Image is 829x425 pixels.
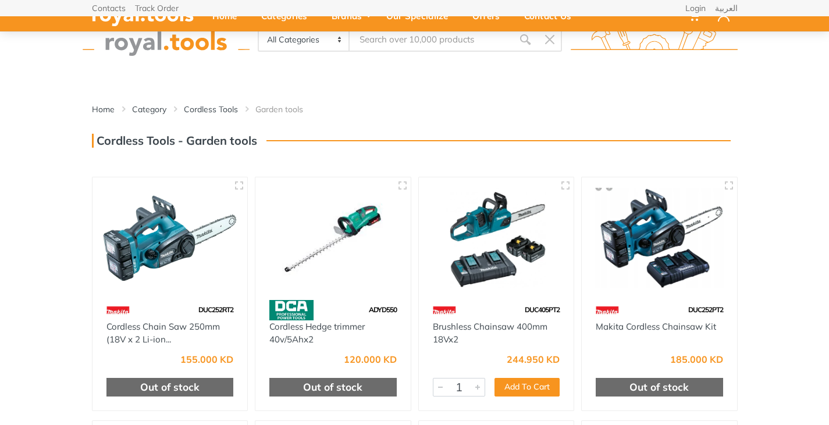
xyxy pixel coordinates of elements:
img: Royal Tools - Brushless Chainsaw 400mm 18Vx2 [429,188,564,288]
span: DUC252PT2 [688,305,723,314]
a: Login [685,4,706,12]
img: royal.tools Logo [83,24,250,56]
span: ADYD550 [369,305,397,314]
div: 120.000 KD [344,355,397,364]
a: Category [132,103,166,115]
button: Add To Cart [494,378,560,397]
a: Cordless Chain Saw 250mm (18V x 2 Li-ion... [106,321,220,345]
img: Royal Tools - Cordless Hedge trimmer 40v/5Ahx2 [266,188,400,288]
a: Home [92,103,115,115]
a: Track Order [135,4,179,12]
li: Garden tools [255,103,321,115]
img: royal.tools Logo [571,24,738,56]
a: Makita Cordless Chainsaw Kit [596,321,716,332]
select: Category [259,28,350,51]
a: العربية [715,4,738,12]
img: 42.webp [596,300,619,320]
img: 58.webp [269,300,314,320]
h3: Cordless Tools - Garden tools [92,134,257,148]
div: Out of stock [106,378,234,397]
div: 244.950 KD [507,355,560,364]
img: Royal Tools - Makita Cordless Chainsaw Kit [592,188,727,288]
span: DUC405PT2 [525,305,560,314]
span: DUC252RT2 [198,305,233,314]
div: 155.000 KD [180,355,233,364]
a: Cordless Hedge trimmer 40v/5Ahx2 [269,321,365,345]
a: Brushless Chainsaw 400mm 18Vx2 [433,321,547,345]
input: Site search [350,27,513,52]
a: Contacts [92,4,126,12]
img: 42.webp [106,300,130,320]
img: Royal Tools - Cordless Chain Saw 250mm (18V x 2 Li-ion) [103,188,237,288]
nav: breadcrumb [92,103,738,115]
a: Cordless Tools [184,103,238,115]
div: Out of stock [269,378,397,397]
div: 185.000 KD [670,355,723,364]
div: Out of stock [596,378,723,397]
img: 42.webp [433,300,456,320]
